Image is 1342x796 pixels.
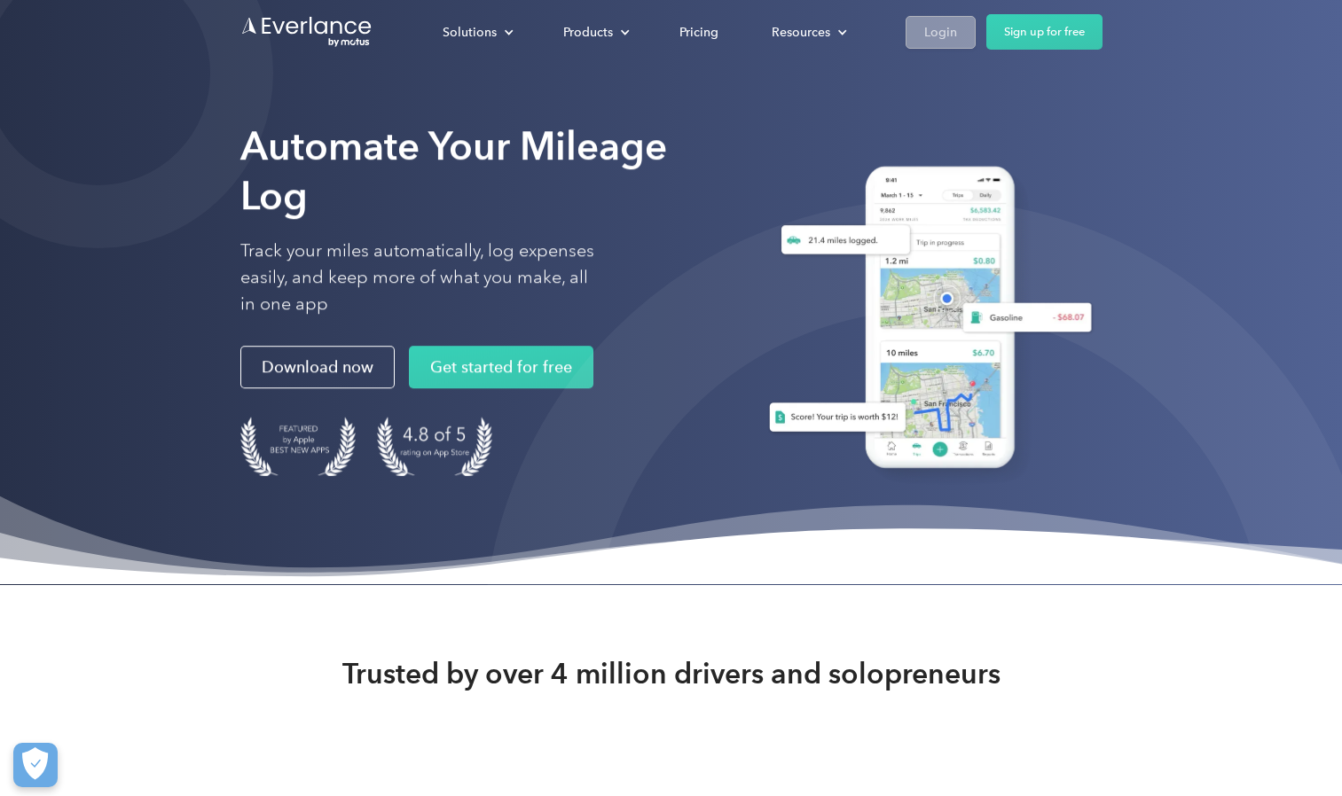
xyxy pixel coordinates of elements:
a: Pricing [662,17,736,48]
div: Products [545,17,644,48]
div: Products [563,21,613,43]
a: Go to homepage [240,15,373,49]
div: Solutions [425,17,528,48]
img: 4.9 out of 5 stars on the app store [377,417,492,476]
a: Sign up for free [986,14,1103,50]
p: Track your miles automatically, log expenses easily, and keep more of what you make, all in one app [240,238,595,317]
button: Cookies Settings [13,743,58,787]
div: Pricing [679,21,718,43]
img: Badge for Featured by Apple Best New Apps [240,417,356,476]
a: Download now [240,346,395,388]
a: Get started for free [409,346,593,388]
div: Resources [772,21,830,43]
strong: Automate Your Mileage Log [240,122,667,219]
div: Resources [754,17,861,48]
div: Solutions [443,21,497,43]
div: Login [924,21,957,43]
img: Everlance, mileage tracker app, expense tracking app [748,152,1103,488]
a: Login [906,16,976,49]
strong: Trusted by over 4 million drivers and solopreneurs [342,656,1001,691]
